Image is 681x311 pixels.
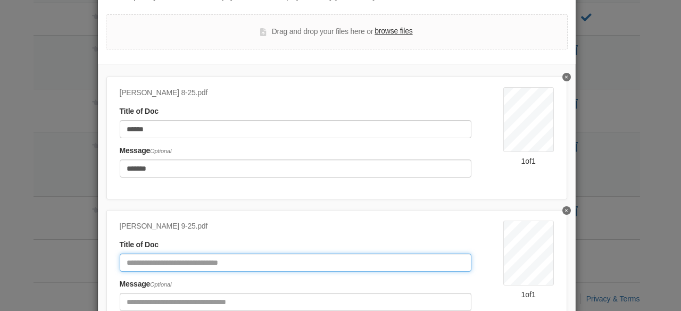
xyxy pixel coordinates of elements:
button: Delete Income [562,73,571,81]
div: 1 of 1 [503,156,554,166]
div: [PERSON_NAME] 9-25.pdf [120,221,471,232]
label: browse files [375,26,412,37]
div: [PERSON_NAME] 8-25.pdf [120,87,471,99]
label: Title of Doc [120,239,159,251]
label: Title of Doc [120,106,159,117]
span: Optional [150,281,171,288]
button: Delete undefined [562,206,571,215]
div: Drag and drop your files here or [260,26,412,38]
label: Message [120,279,172,290]
div: 1 of 1 [503,289,554,300]
label: Message [120,145,172,157]
input: Document Title [120,254,471,272]
span: Optional [150,148,171,154]
input: Include any comments on this document [120,159,471,178]
input: Include any comments on this document [120,293,471,311]
input: Document Title [120,120,471,138]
